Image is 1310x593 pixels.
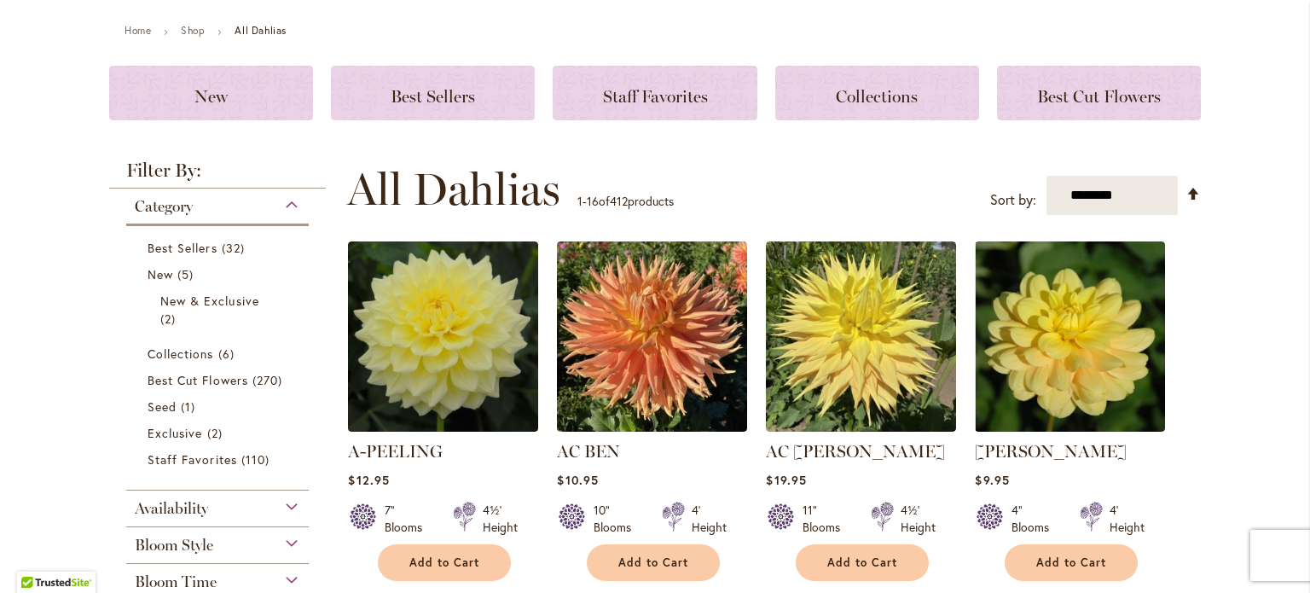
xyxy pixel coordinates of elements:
span: Best Sellers [148,240,217,256]
span: 6 [218,345,239,363]
a: A-PEELING [348,441,443,462]
span: Best Sellers [391,86,475,107]
span: 110 [241,451,274,468]
span: Collections [148,346,214,362]
span: 5 [177,265,198,283]
a: Best Cut Flowers [997,66,1201,120]
span: Add to Cart [618,555,688,570]
button: Add to Cart [1005,544,1138,581]
a: Shop [181,24,205,37]
strong: All Dahlias [235,24,287,37]
a: AC Jeri [766,419,956,435]
a: Best Sellers [148,239,292,257]
a: New &amp; Exclusive [160,292,279,328]
button: Add to Cart [378,544,511,581]
a: AHOY MATEY [975,419,1165,435]
span: Best Cut Flowers [1037,86,1161,107]
img: AC Jeri [766,241,956,432]
strong: Filter By: [109,161,326,189]
a: AC [PERSON_NAME] [766,441,945,462]
a: AC BEN [557,419,747,435]
a: Seed [148,398,292,416]
a: Collections [775,66,979,120]
div: 4' Height [1110,502,1145,536]
span: Add to Cart [827,555,897,570]
span: $19.95 [766,472,806,488]
a: Collections [148,345,292,363]
a: Best Sellers [331,66,535,120]
span: Availability [135,499,208,518]
span: 16 [587,193,599,209]
span: 2 [160,310,180,328]
a: Exclusive [148,424,292,442]
img: A-Peeling [348,241,538,432]
span: 270 [252,371,287,389]
div: 11" Blooms [803,502,850,536]
img: AC BEN [557,241,747,432]
a: A-Peeling [348,419,538,435]
label: Sort by: [990,184,1036,216]
img: AHOY MATEY [975,241,1165,432]
span: New & Exclusive [160,293,259,309]
a: [PERSON_NAME] [975,441,1127,462]
div: 4' Height [692,502,727,536]
span: Collections [836,86,918,107]
span: Bloom Style [135,536,213,555]
button: Add to Cart [796,544,929,581]
span: New [148,266,173,282]
a: Home [125,24,151,37]
div: 4½' Height [901,502,936,536]
span: New [194,86,228,107]
a: AC BEN [557,441,620,462]
span: Seed [148,398,177,415]
div: 10" Blooms [594,502,641,536]
span: Add to Cart [1036,555,1106,570]
span: $10.95 [557,472,598,488]
span: 1 [181,398,200,416]
span: Category [135,197,193,216]
a: Staff Favorites [553,66,756,120]
span: 2 [207,424,227,442]
span: Add to Cart [409,555,479,570]
div: 4" Blooms [1011,502,1059,536]
span: 412 [610,193,628,209]
iframe: Launch Accessibility Center [13,532,61,580]
div: 4½' Height [483,502,518,536]
a: Best Cut Flowers [148,371,292,389]
span: $12.95 [348,472,389,488]
span: Bloom Time [135,573,217,591]
span: Staff Favorites [603,86,708,107]
a: New [109,66,313,120]
span: 32 [222,239,249,257]
a: New [148,265,292,283]
a: Staff Favorites [148,451,292,468]
button: Add to Cart [587,544,720,581]
p: - of products [577,188,674,215]
span: Staff Favorites [148,451,237,468]
span: $9.95 [975,472,1009,488]
div: 7" Blooms [385,502,432,536]
span: Best Cut Flowers [148,372,248,388]
span: All Dahlias [347,164,560,215]
span: 1 [577,193,583,209]
span: Exclusive [148,425,202,441]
